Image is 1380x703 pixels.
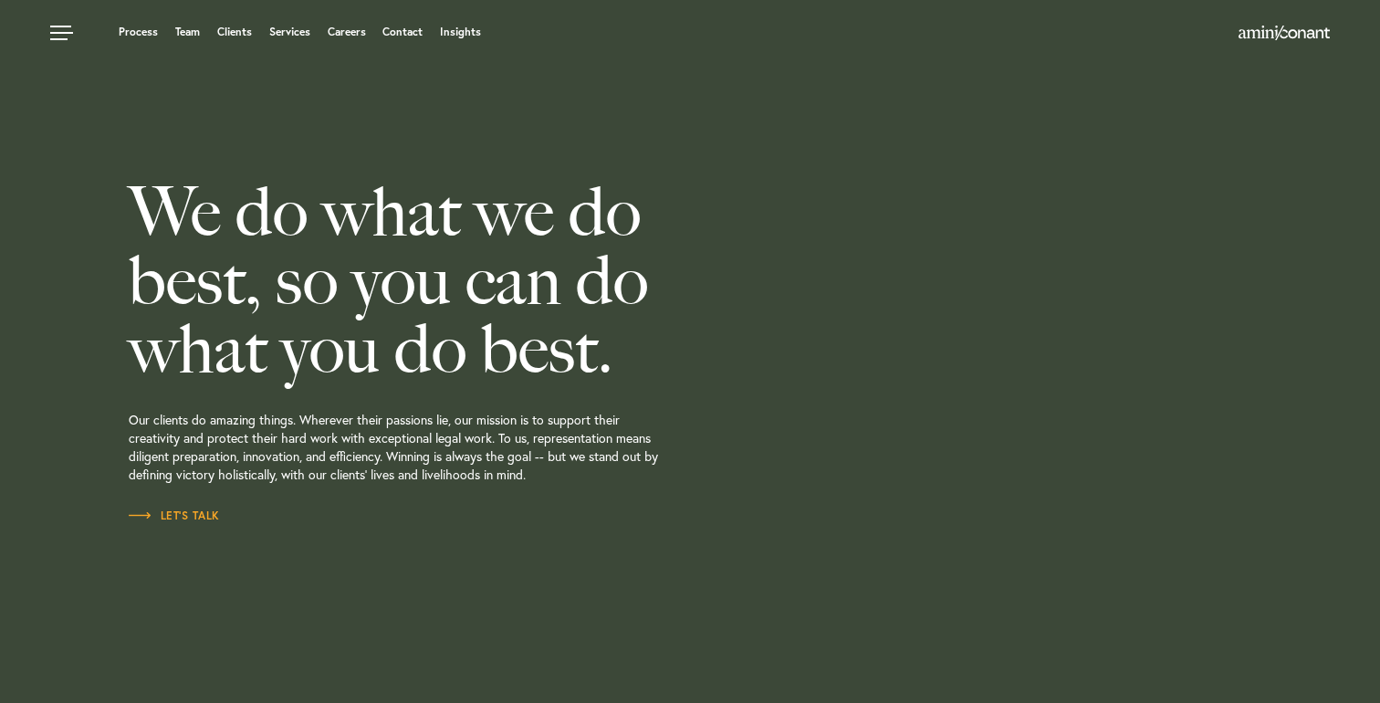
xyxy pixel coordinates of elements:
a: Services [269,26,310,37]
h2: We do what we do best, so you can do what you do best. [129,178,791,383]
a: Team [175,26,200,37]
p: Our clients do amazing things. Wherever their passions lie, our mission is to support their creat... [129,383,791,507]
a: Insights [440,26,481,37]
a: Careers [328,26,366,37]
span: Let’s Talk [129,510,220,521]
a: Let’s Talk [129,507,220,525]
a: Process [119,26,158,37]
a: Contact [382,26,423,37]
img: Amini & Conant [1239,26,1330,40]
a: Clients [217,26,252,37]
